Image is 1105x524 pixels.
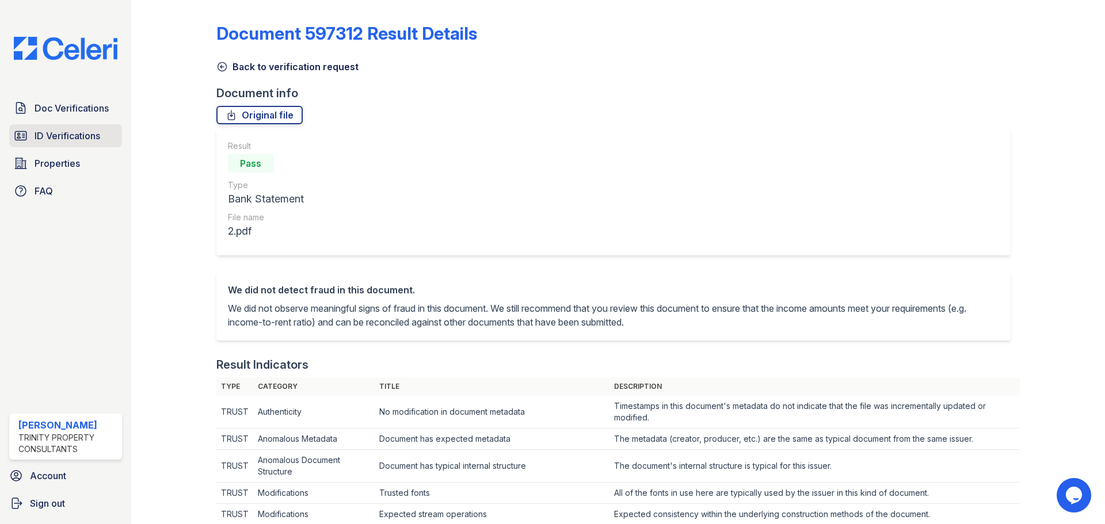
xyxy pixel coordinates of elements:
div: Result [228,140,304,152]
td: Anomalous Document Structure [253,450,375,483]
div: File name [228,212,304,223]
div: Pass [228,154,274,173]
a: Original file [216,106,303,124]
td: Anomalous Metadata [253,429,375,450]
a: FAQ [9,179,122,202]
td: The metadata (creator, producer, etc.) are the same as typical document from the same issuer. [609,429,1020,450]
span: FAQ [35,184,53,198]
iframe: chat widget [1057,478,1093,512]
td: TRUST [216,396,253,429]
a: Sign out [5,492,127,515]
td: Document has expected metadata [375,429,609,450]
td: No modification in document metadata [375,396,609,429]
td: Trusted fonts [375,483,609,504]
th: Category [253,377,375,396]
td: Document has typical internal structure [375,450,609,483]
div: We did not detect fraud in this document. [228,283,999,297]
td: All of the fonts in use here are typically used by the issuer in this kind of document. [609,483,1020,504]
td: Authenticity [253,396,375,429]
td: Modifications [253,483,375,504]
td: TRUST [216,429,253,450]
span: Account [30,469,66,483]
img: CE_Logo_Blue-a8612792a0a2168367f1c8372b55b34899dd931a85d93a1a3d3e32e68fde9ad4.png [5,37,127,60]
a: Document 597312 Result Details [216,23,477,44]
span: Doc Verifications [35,101,109,115]
th: Type [216,377,253,396]
span: Sign out [30,496,65,510]
a: Doc Verifications [9,97,122,120]
a: Properties [9,152,122,175]
div: [PERSON_NAME] [18,418,117,432]
td: Timestamps in this document's metadata do not indicate that the file was incrementally updated or... [609,396,1020,429]
p: We did not observe meaningful signs of fraud in this document. We still recommend that you review... [228,301,999,329]
div: Result Indicators [216,357,308,373]
div: Document info [216,85,1020,101]
a: ID Verifications [9,124,122,147]
div: 2.pdf [228,223,304,239]
a: Back to verification request [216,60,359,74]
div: Type [228,179,304,191]
td: TRUST [216,483,253,504]
span: Properties [35,156,80,170]
div: Trinity Property Consultants [18,432,117,455]
span: ID Verifications [35,129,100,143]
a: Account [5,464,127,487]
td: The document's internal structure is typical for this issuer. [609,450,1020,483]
div: Bank Statement [228,191,304,207]
th: Title [375,377,609,396]
th: Description [609,377,1020,396]
td: TRUST [216,450,253,483]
